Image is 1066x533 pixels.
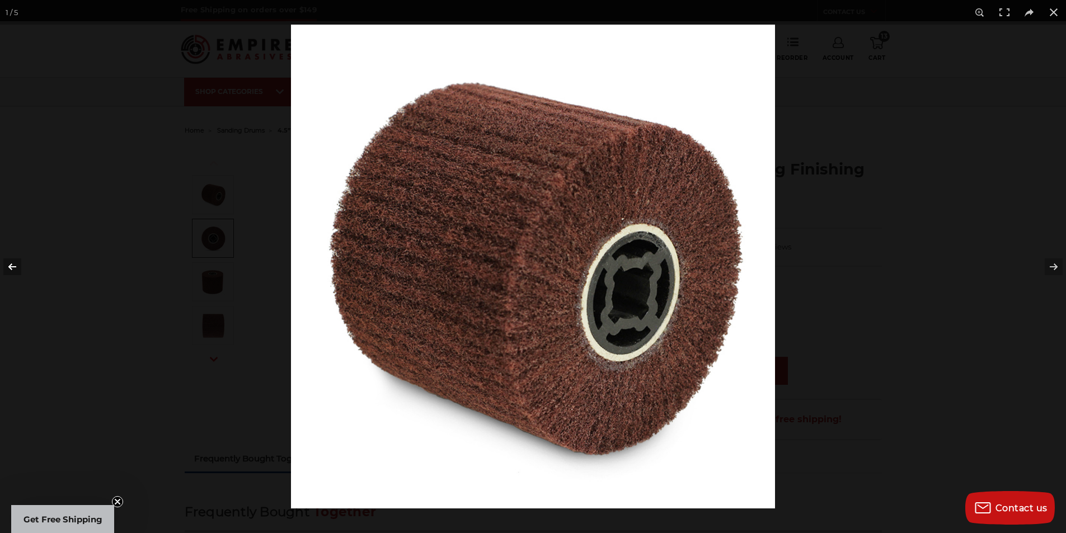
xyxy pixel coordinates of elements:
img: 4.5_Inch_x_4_Inch_Surface_Conditioning_Finishing_Drum__27320.1582657866.jpg [291,25,775,508]
button: Close teaser [112,496,123,507]
button: Contact us [965,491,1055,525]
button: Next (arrow right) [1027,239,1066,295]
span: Get Free Shipping [24,514,102,525]
div: Get Free ShippingClose teaser [11,505,114,533]
span: Contact us [995,503,1048,513]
